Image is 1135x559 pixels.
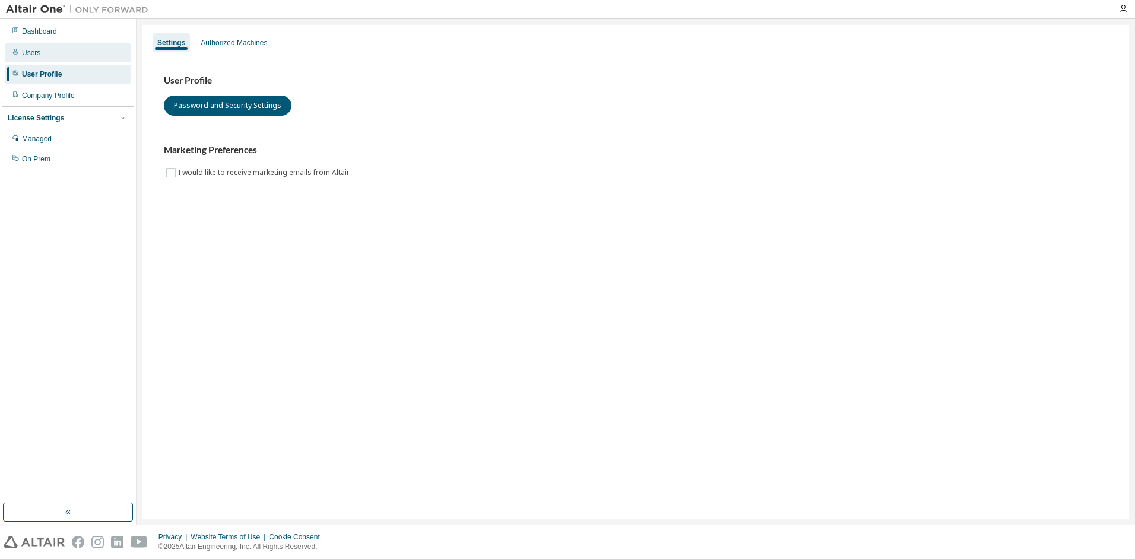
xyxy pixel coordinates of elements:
img: youtube.svg [131,536,148,548]
h3: User Profile [164,75,1108,87]
img: altair_logo.svg [4,536,65,548]
div: Privacy [158,532,191,542]
div: Users [22,48,40,58]
img: instagram.svg [91,536,104,548]
label: I would like to receive marketing emails from Altair [178,166,352,180]
div: Company Profile [22,91,75,100]
div: On Prem [22,154,50,164]
div: Authorized Machines [201,38,267,47]
div: Managed [22,134,52,144]
div: Cookie Consent [269,532,326,542]
img: facebook.svg [72,536,84,548]
div: Dashboard [22,27,57,36]
img: linkedin.svg [111,536,123,548]
div: License Settings [8,113,64,123]
h3: Marketing Preferences [164,144,1108,156]
img: Altair One [6,4,154,15]
div: Settings [157,38,185,47]
button: Password and Security Settings [164,96,291,116]
div: User Profile [22,69,62,79]
div: Website Terms of Use [191,532,269,542]
p: © 2025 Altair Engineering, Inc. All Rights Reserved. [158,542,327,552]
